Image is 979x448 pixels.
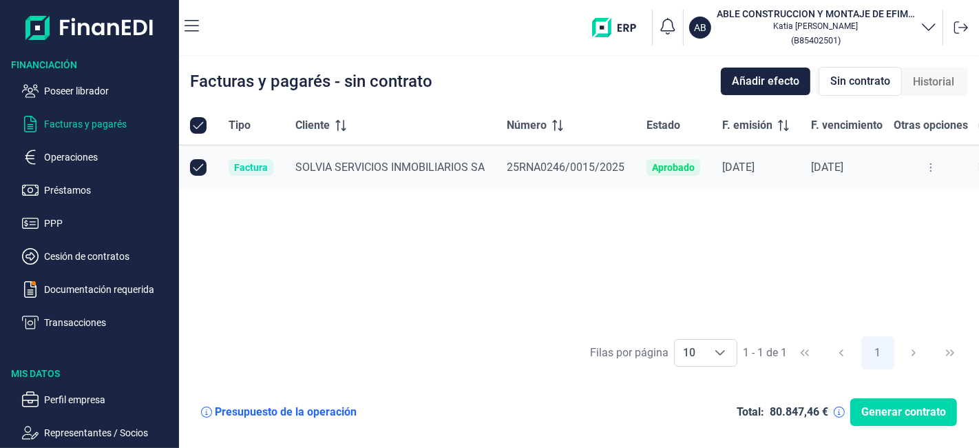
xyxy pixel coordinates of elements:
[44,281,173,298] p: Documentación requerida
[215,405,357,419] div: Presupuesto de la operación
[694,21,706,34] p: AB
[592,18,646,37] img: erp
[507,117,547,134] span: Número
[743,347,787,358] span: 1 - 1 de 1
[704,340,737,366] div: Choose
[22,215,173,232] button: PPP
[722,161,789,174] div: [DATE]
[190,73,432,90] div: Facturas y pagarés - sin contrato
[295,161,485,174] span: SOLVIA SERVICIOS INMOBILIARIOS SA
[295,117,330,134] span: Cliente
[44,116,173,132] p: Facturas y pagarés
[190,117,207,134] div: All items selected
[689,7,937,48] button: ABABLE CONSTRUCCION Y MONTAJE DE EFIMEROS SLKatia [PERSON_NAME](B85402501)
[44,425,173,441] p: Representantes / Socios
[894,117,968,134] span: Otras opciones
[825,336,858,369] button: Previous Page
[788,336,821,369] button: First Page
[902,68,965,96] div: Historial
[770,405,828,419] div: 80.847,46 €
[721,68,810,95] button: Añadir efecto
[44,314,173,331] p: Transacciones
[234,162,268,173] div: Factura
[25,11,154,44] img: Logo de aplicación
[22,149,173,165] button: Operaciones
[22,314,173,331] button: Transacciones
[190,159,207,176] div: Row Unselected null
[507,161,624,174] span: 25RNA0246/0015/2025
[791,35,841,45] small: Copiar cif
[861,336,894,369] button: Page 1
[732,73,799,90] span: Añadir efecto
[646,117,680,134] span: Estado
[229,117,251,134] span: Tipo
[675,340,704,366] span: 10
[44,248,173,265] p: Cesión de contratos
[22,182,173,198] button: Préstamos
[850,398,957,426] button: Generar contrato
[913,74,954,90] span: Historial
[44,83,173,99] p: Poseer librador
[44,149,173,165] p: Operaciones
[861,404,946,420] span: Generar contrato
[22,83,173,99] button: Poseer librador
[819,67,902,96] div: Sin contrato
[22,248,173,265] button: Cesión de contratos
[44,182,173,198] p: Préstamos
[811,117,883,134] span: F. vencimiento
[22,281,173,298] button: Documentación requerida
[717,21,915,32] p: Katia [PERSON_NAME]
[717,7,915,21] h3: ABLE CONSTRUCCION Y MONTAJE DE EFIMEROS SL
[652,162,695,173] div: Aprobado
[722,117,772,134] span: F. emisión
[22,116,173,132] button: Facturas y pagarés
[590,345,669,361] div: Filas por página
[737,405,764,419] div: Total:
[22,391,173,408] button: Perfil empresa
[44,215,173,232] p: PPP
[811,161,899,174] div: [DATE]
[897,336,930,369] button: Next Page
[22,425,173,441] button: Representantes / Socios
[934,336,967,369] button: Last Page
[44,391,173,408] p: Perfil empresa
[830,73,890,90] span: Sin contrato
